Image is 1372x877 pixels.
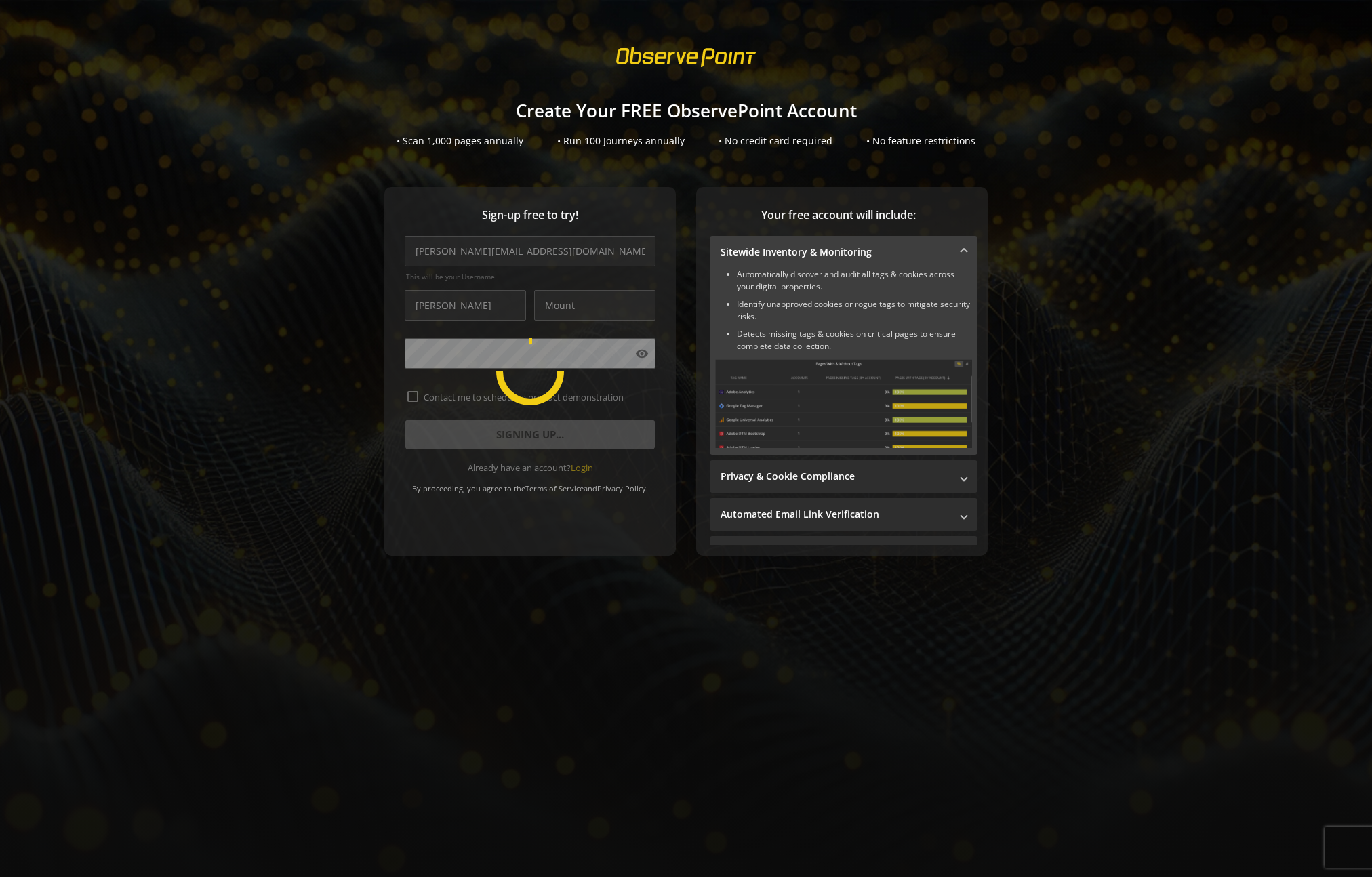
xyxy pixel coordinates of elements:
[710,236,977,268] mat-expansion-panel-header: Sitewide Inventory & Monitoring
[405,474,655,493] div: By proceeding, you agree to the and .
[737,268,972,293] li: Automatically discover and audit all tags & cookies across your digital properties.
[721,508,950,521] mat-panel-title: Automated Email Link Verification
[719,134,832,148] div: • No credit card required
[710,536,977,569] mat-expansion-panel-header: Performance Monitoring with Web Vitals
[737,328,972,352] li: Detects missing tags & cookies on critical pages to ensure complete data collection.
[710,498,977,531] mat-expansion-panel-header: Automated Email Link Verification
[721,470,950,483] mat-panel-title: Privacy & Cookie Compliance
[737,298,972,323] li: Identify unapproved cookies or rogue tags to mitigate security risks.
[710,460,977,493] mat-expansion-panel-header: Privacy & Cookie Compliance
[525,483,584,493] a: Terms of Service
[405,207,655,223] span: Sign-up free to try!
[597,483,646,493] a: Privacy Policy
[721,245,950,259] mat-panel-title: Sitewide Inventory & Monitoring
[710,207,967,223] span: Your free account will include:
[557,134,685,148] div: • Run 100 Journeys annually
[715,359,972,448] img: Sitewide Inventory & Monitoring
[397,134,523,148] div: • Scan 1,000 pages annually
[710,268,977,455] div: Sitewide Inventory & Monitoring
[866,134,975,148] div: • No feature restrictions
